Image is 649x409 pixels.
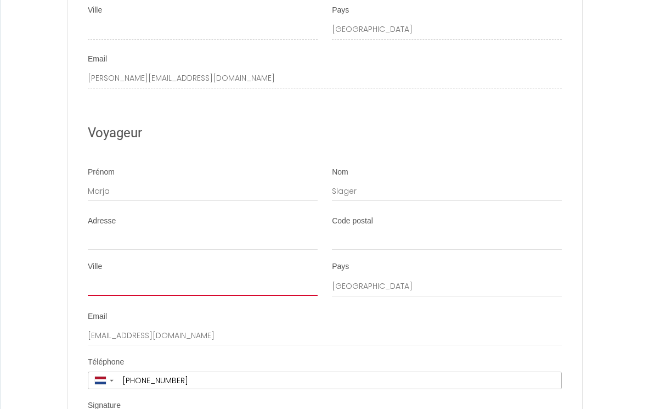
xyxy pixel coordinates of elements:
[109,378,115,383] span: ▼
[332,167,348,178] label: Nom
[332,216,373,227] label: Code postal
[88,216,116,227] label: Adresse
[118,372,561,389] input: +31 6 12345678
[88,54,107,65] label: Email
[332,5,349,16] label: Pays
[88,122,562,144] h2: Voyageur
[88,167,115,178] label: Prénom
[88,311,107,322] label: Email
[88,5,102,16] label: Ville
[88,357,124,368] label: Téléphone
[88,261,102,272] label: Ville
[332,261,349,272] label: Pays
